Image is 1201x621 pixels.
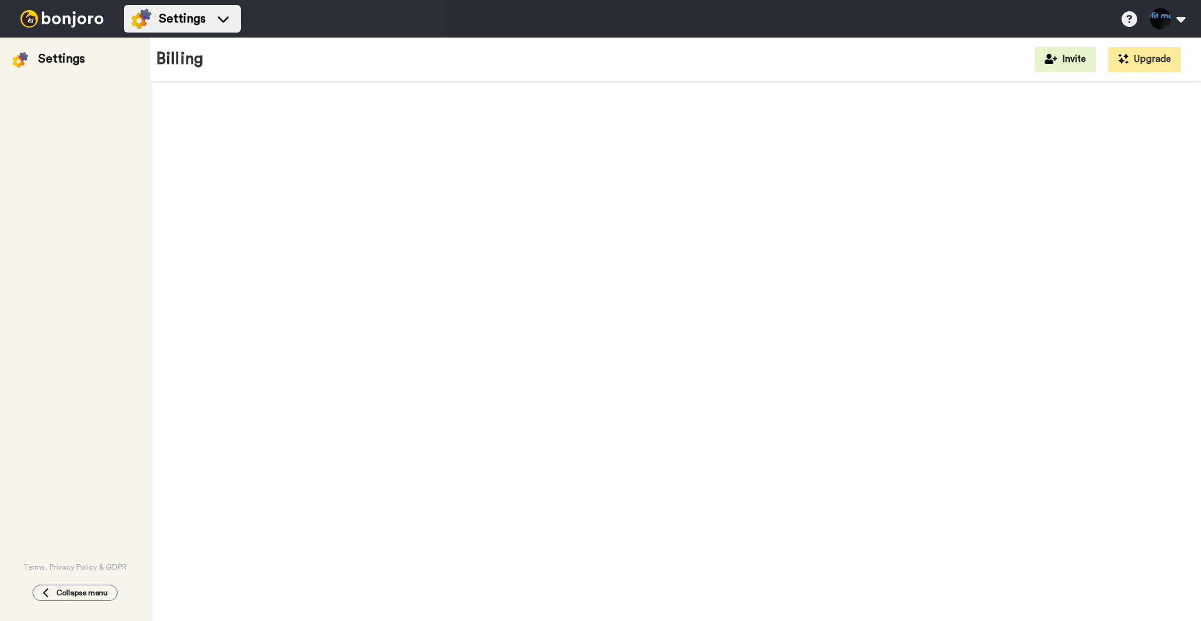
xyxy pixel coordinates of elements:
img: settings-colored.svg [131,9,151,29]
button: Collapse menu [33,585,118,601]
img: bj-logo-header-white.svg [15,10,109,28]
div: Settings [38,50,85,68]
img: settings-colored.svg [13,52,28,68]
button: Invite [1035,47,1096,72]
span: Settings [159,10,206,28]
button: Upgrade [1108,47,1181,72]
span: Collapse menu [56,588,108,598]
h1: Billing [156,50,203,68]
